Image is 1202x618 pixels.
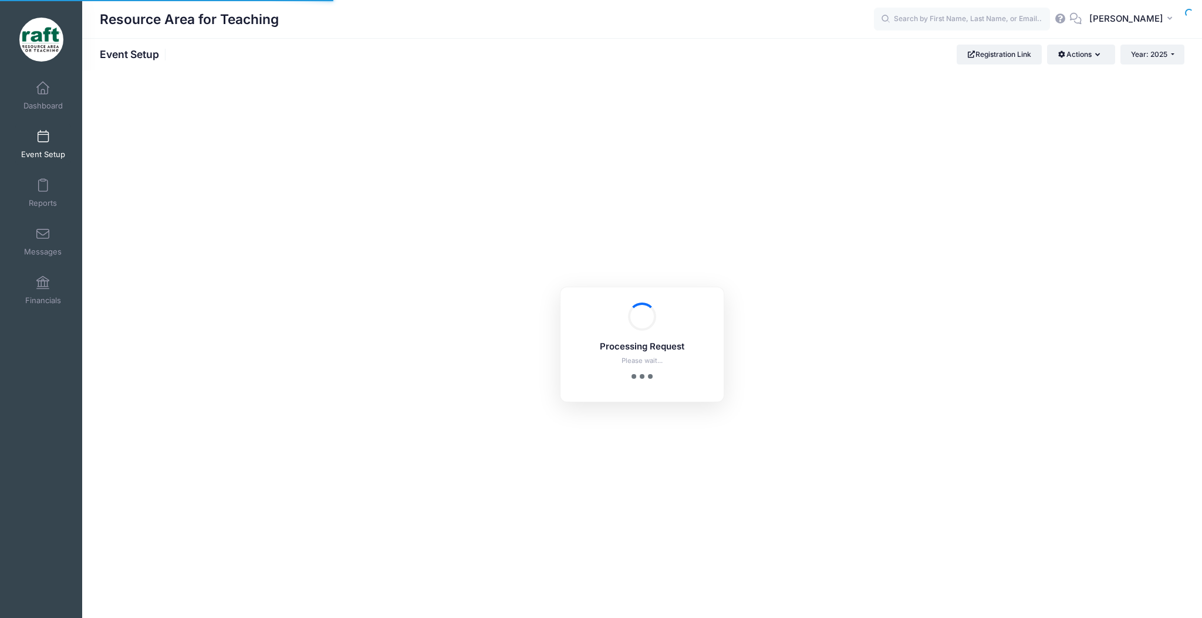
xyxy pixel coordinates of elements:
[100,48,169,60] h1: Event Setup
[15,221,71,262] a: Messages
[1047,45,1115,64] button: Actions
[15,124,71,165] a: Event Setup
[1082,6,1184,33] button: [PERSON_NAME]
[576,342,708,352] h5: Processing Request
[15,270,71,311] a: Financials
[23,101,63,111] span: Dashboard
[1089,12,1163,25] span: [PERSON_NAME]
[29,198,57,208] span: Reports
[15,75,71,116] a: Dashboard
[100,6,279,33] h1: Resource Area for Teaching
[874,8,1050,31] input: Search by First Name, Last Name, or Email...
[25,296,61,305] span: Financials
[957,45,1042,64] a: Registration Link
[21,150,65,159] span: Event Setup
[19,18,63,62] img: Resource Area for Teaching
[1120,45,1184,64] button: Year: 2025
[15,172,71,213] a: Reports
[1131,50,1167,59] span: Year: 2025
[24,247,62,257] span: Messages
[576,356,708,366] p: Please wait...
